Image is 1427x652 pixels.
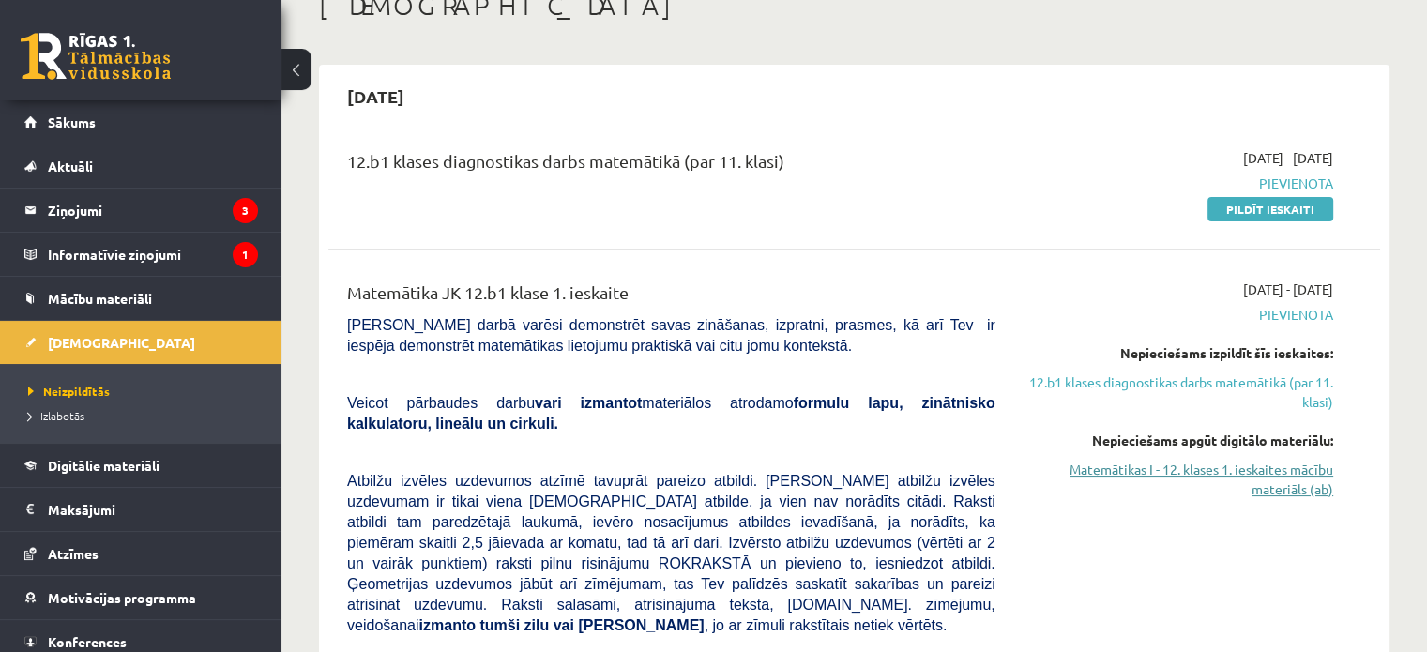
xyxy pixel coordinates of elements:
[28,407,263,424] a: Izlabotās
[24,488,258,531] a: Maksājumi
[479,617,704,633] b: tumši zilu vai [PERSON_NAME]
[1024,460,1333,499] a: Matemātikas I - 12. klases 1. ieskaites mācību materiāls (ab)
[24,233,258,276] a: Informatīvie ziņojumi1
[48,233,258,276] legend: Informatīvie ziņojumi
[419,617,476,633] b: izmanto
[28,383,263,400] a: Neizpildītās
[48,633,127,650] span: Konferences
[21,33,171,80] a: Rīgas 1. Tālmācības vidusskola
[24,576,258,619] a: Motivācijas programma
[48,114,96,130] span: Sākums
[48,158,93,174] span: Aktuāli
[233,242,258,267] i: 1
[347,280,995,314] div: Matemātika JK 12.b1 klase 1. ieskaite
[535,395,642,411] b: vari izmantot
[24,321,258,364] a: [DEMOGRAPHIC_DATA]
[347,317,995,354] span: [PERSON_NAME] darbā varēsi demonstrēt savas zināšanas, izpratni, prasmes, kā arī Tev ir iespēja d...
[48,457,159,474] span: Digitālie materiāli
[347,395,995,432] span: Veicot pārbaudes darbu materiālos atrodamo
[347,395,995,432] b: formulu lapu, zinātnisko kalkulatoru, lineālu un cirkuli.
[1024,343,1333,363] div: Nepieciešams izpildīt šīs ieskaites:
[24,444,258,487] a: Digitālie materiāli
[1207,197,1333,221] a: Pildīt ieskaiti
[347,148,995,183] div: 12.b1 klases diagnostikas darbs matemātikā (par 11. klasi)
[1024,372,1333,412] a: 12.b1 klases diagnostikas darbs matemātikā (par 11. klasi)
[1243,280,1333,299] span: [DATE] - [DATE]
[48,488,258,531] legend: Maksājumi
[48,290,152,307] span: Mācību materiāli
[233,198,258,223] i: 3
[347,473,995,633] span: Atbilžu izvēles uzdevumos atzīmē tavuprāt pareizo atbildi. [PERSON_NAME] atbilžu izvēles uzdevuma...
[24,144,258,188] a: Aktuāli
[48,334,195,351] span: [DEMOGRAPHIC_DATA]
[28,408,84,423] span: Izlabotās
[24,277,258,320] a: Mācību materiāli
[24,100,258,144] a: Sākums
[1243,148,1333,168] span: [DATE] - [DATE]
[28,384,110,399] span: Neizpildītās
[24,532,258,575] a: Atzīmes
[328,74,423,118] h2: [DATE]
[1024,174,1333,193] span: Pievienota
[1024,305,1333,325] span: Pievienota
[48,189,258,232] legend: Ziņojumi
[24,189,258,232] a: Ziņojumi3
[48,589,196,606] span: Motivācijas programma
[1024,431,1333,450] div: Nepieciešams apgūt digitālo materiālu:
[48,545,99,562] span: Atzīmes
